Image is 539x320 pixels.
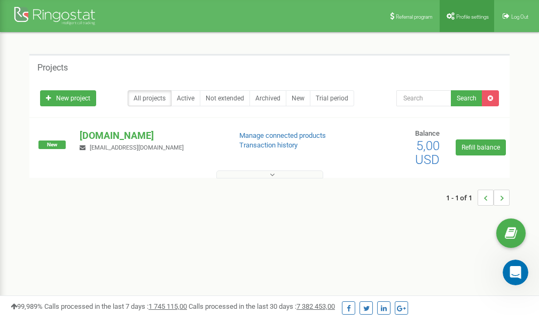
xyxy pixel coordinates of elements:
[239,141,298,149] a: Transaction history
[446,179,510,216] nav: ...
[11,302,43,310] span: 99,989%
[415,138,440,167] span: 5,00 USD
[239,131,326,139] a: Manage connected products
[149,302,187,310] u: 1 745 115,00
[503,260,528,285] iframe: Intercom live chat
[38,141,66,149] span: New
[446,190,478,206] span: 1 - 1 of 1
[456,14,489,20] span: Profile settings
[451,90,482,106] button: Search
[80,129,222,143] p: [DOMAIN_NAME]
[171,90,200,106] a: Active
[310,90,354,106] a: Trial period
[189,302,335,310] span: Calls processed in the last 30 days :
[37,63,68,73] h5: Projects
[44,302,187,310] span: Calls processed in the last 7 days :
[40,90,96,106] a: New project
[249,90,286,106] a: Archived
[511,14,528,20] span: Log Out
[200,90,250,106] a: Not extended
[286,90,310,106] a: New
[128,90,171,106] a: All projects
[396,90,451,106] input: Search
[456,139,506,155] a: Refill balance
[296,302,335,310] u: 7 382 453,00
[396,14,433,20] span: Referral program
[90,144,184,151] span: [EMAIL_ADDRESS][DOMAIN_NAME]
[415,129,440,137] span: Balance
